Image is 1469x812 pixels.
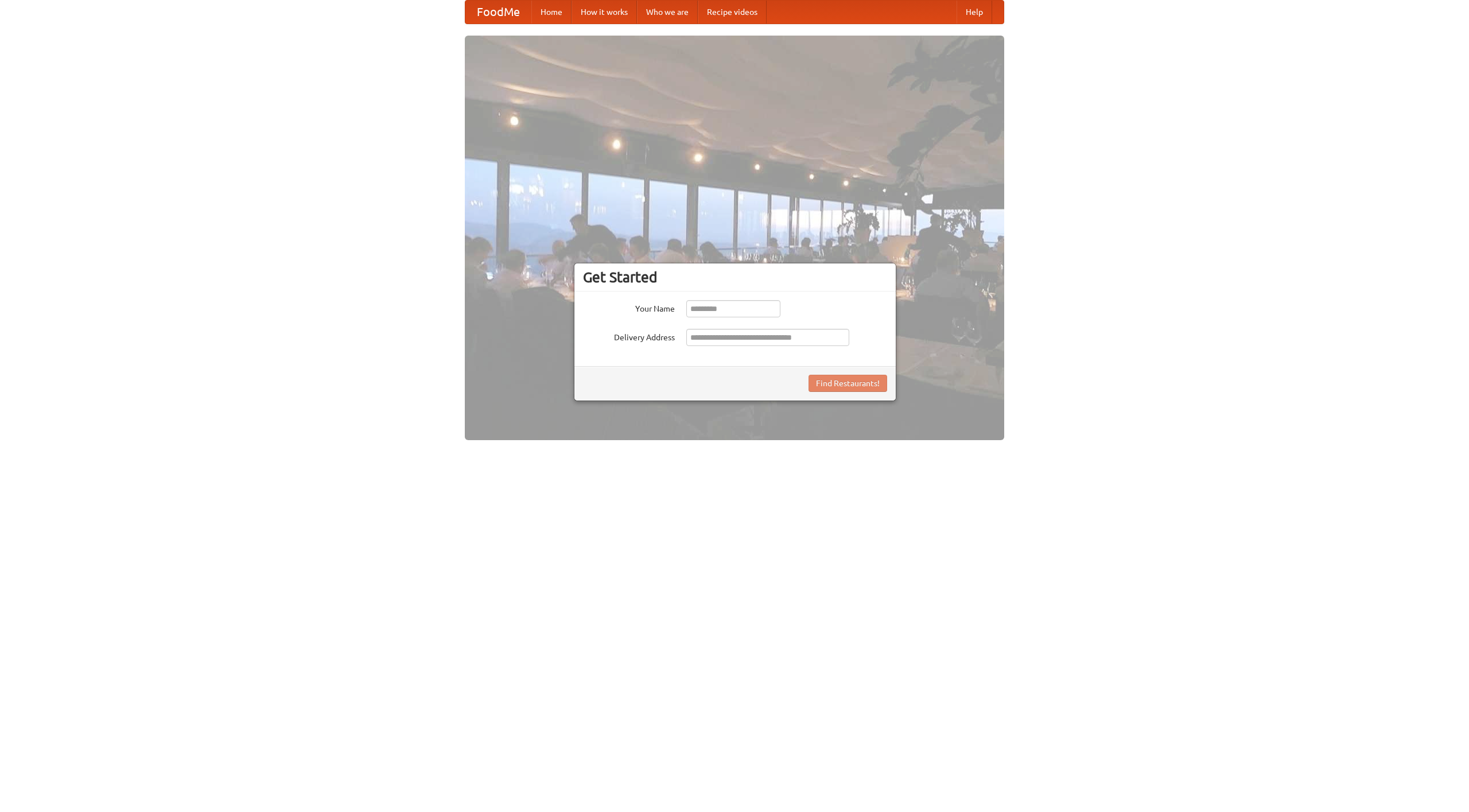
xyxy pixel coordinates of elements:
label: Your Name [583,300,675,314]
label: Delivery Address [583,329,675,343]
h3: Get Started [583,269,887,286]
a: Help [957,1,992,24]
a: Home [531,1,572,24]
a: FoodMe [465,1,531,24]
button: Find Restaurants! [809,375,887,392]
a: Recipe videos [698,1,767,24]
a: How it works [572,1,637,24]
a: Who we are [637,1,698,24]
